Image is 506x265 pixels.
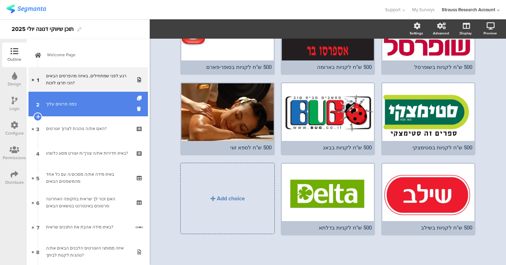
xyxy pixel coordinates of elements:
span: 5 [36,174,39,182]
div: באיזו מידה את/ה מסכים/ה עם כל אחד מהמשפטים הבאים: [46,171,130,185]
div: Distribute [5,179,24,186]
div: 500 ש"ח לקניות בשופרסל [384,64,472,70]
a: 3 האם את/ה נוהג/ת לצרוך יוגורטים? [28,116,148,141]
div: Advanced [433,31,449,36]
div: כמה פרטים עליך: [46,101,130,108]
div: Preview [484,31,497,36]
div: 500 ש"ח לקניות בבאג [284,144,372,151]
div: האם זכור לך שראית בתקופה האחרונה סרטונים באינטרנט בנושאים הבאים: [46,195,130,209]
div: תוכן שיווקי דנונה יולי 2025 [12,24,74,35]
div: Logic [9,105,20,112]
div: 500 ש"ח לקניות בדלתא [284,225,372,231]
span: 7 [37,223,39,231]
div: Permissions [3,155,26,161]
div: רגע לפני שמתחילים, באיזה מהפרסים הבאים הכי תרצו לזכות? [46,72,130,86]
div: Configure [5,130,24,136]
span: 2 [36,100,39,108]
div: באיזו מידה אהבת את התכנים שראית? [46,224,130,231]
span: 1 [37,76,39,83]
a: 7 באיזו מידה אהבת את התכנים שראית? [28,215,148,239]
div: 500 ש"ח לקניות בסטימצקי [384,144,472,151]
div: Strauss Research Account [442,6,495,13]
div: 500 ש"ח לספא זוגי [183,144,271,151]
span: 4 [36,149,39,157]
div: באיזו תדירות את/ה צורך/ת יוגורט מסוג כלשהו? [46,150,130,157]
span: Welcome Page [47,51,137,58]
a: Welcome Page [28,43,148,67]
div: איזה ממותגי היוגורטים הלבנים הבאים את/ה נוהג/ת לקנות לביתך? [46,245,130,259]
i: Delete [137,105,143,112]
a: 4 באיזו תדירות את/ה צורך/ת יוגורט מסוג כלשהו? [28,141,148,166]
div: Design [8,81,21,87]
div: Display [460,31,472,36]
div: 500 ש"ח לקניות בארומה [284,64,372,70]
div: האם את/ה נוהג/ת לצרוך יוגורטים? [46,125,130,132]
span: 6 [36,199,39,206]
a: 8 איזה ממותגי היוגורטים הלבנים הבאים את/ה נוהג/ת לקנות לביתך? [28,239,148,264]
a: 1 רגע לפני שמתחילים, באיזה מהפרסים הבאים הכי תרצו לזכות? [28,67,148,92]
i: Duplicate [137,96,143,101]
a: 5 באיזו מידה את/ה מסכים/ה עם כל אחד מהמשפטים הבאים: [28,166,148,190]
img: segmanta logo [6,5,46,13]
span: 3 [36,125,39,132]
div: 500 ש"ח לקניות בשילב [384,225,472,231]
span: 8 [36,248,39,256]
a: 6 האם זכור לך שראית בתקופה האחרונה סרטונים באינטרנט בנושאים הבאים: [28,190,148,215]
a: 2 כמה פרטים עליך: [28,92,148,116]
span: Support [385,6,401,13]
div: Settings [410,31,423,36]
div: Add choice [217,194,245,202]
button: Add choice [180,163,274,234]
div: Outline [7,56,21,63]
div: 500 ש"ח לקניות בסופר-פארם [183,64,271,70]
